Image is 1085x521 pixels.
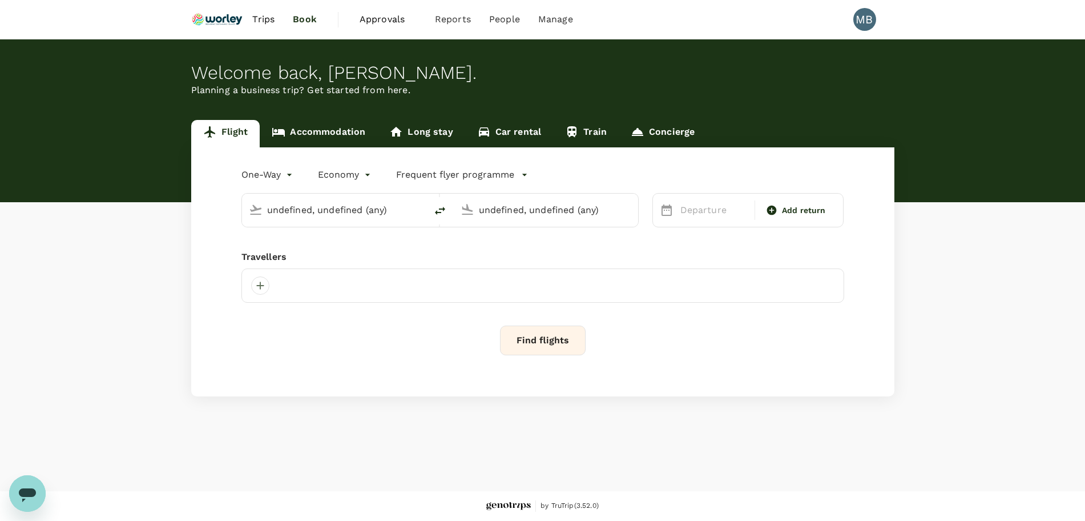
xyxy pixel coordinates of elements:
iframe: Button to launch messaging window [9,475,46,512]
a: Car rental [465,120,554,147]
div: One-Way [241,166,295,184]
a: Train [553,120,619,147]
a: Concierge [619,120,707,147]
p: Frequent flyer programme [396,168,514,182]
a: Accommodation [260,120,377,147]
span: Trips [252,13,275,26]
span: Reports [435,13,471,26]
div: Economy [318,166,373,184]
button: Open [418,209,421,211]
p: Planning a business trip? Get started from here. [191,83,894,97]
input: Going to [479,201,614,219]
button: Open [630,209,632,211]
span: Book [293,13,317,26]
p: Departure [680,203,748,217]
a: Long stay [377,120,465,147]
img: Genotrips - ALL [486,502,531,511]
img: Ranhill Worley Sdn Bhd [191,7,244,32]
div: MB [853,8,876,31]
span: by TruTrip ( 3.52.0 ) [541,500,599,512]
button: Find flights [500,326,586,355]
div: Travellers [241,250,844,264]
button: Frequent flyer programme [396,168,528,182]
span: People [489,13,520,26]
span: Approvals [360,13,417,26]
div: Welcome back , [PERSON_NAME] . [191,62,894,83]
button: delete [426,197,454,225]
a: Flight [191,120,260,147]
span: Manage [538,13,573,26]
input: Depart from [267,201,402,219]
span: Add return [782,205,826,217]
